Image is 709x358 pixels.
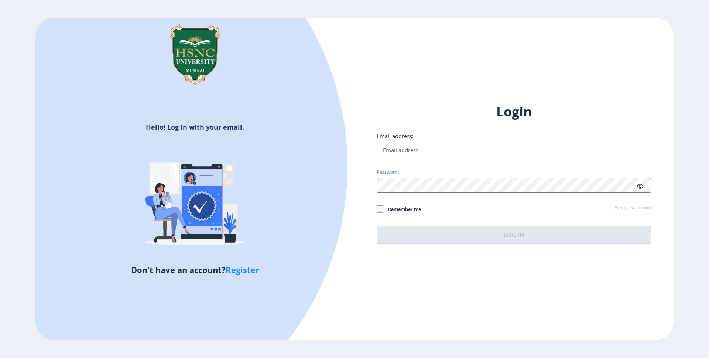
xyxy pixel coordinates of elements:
button: Log In [377,226,651,244]
a: Register [226,264,259,275]
img: hsnc.png [158,18,232,92]
input: Email address [377,143,651,157]
h1: Login [377,103,651,120]
a: Forgot Password? [614,205,651,211]
h5: Don't have an account? [41,264,349,276]
img: Verified-rafiki.svg [130,134,260,264]
span: Remember me [384,205,421,214]
label: Password: [377,169,399,175]
label: Email address: [377,132,414,140]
